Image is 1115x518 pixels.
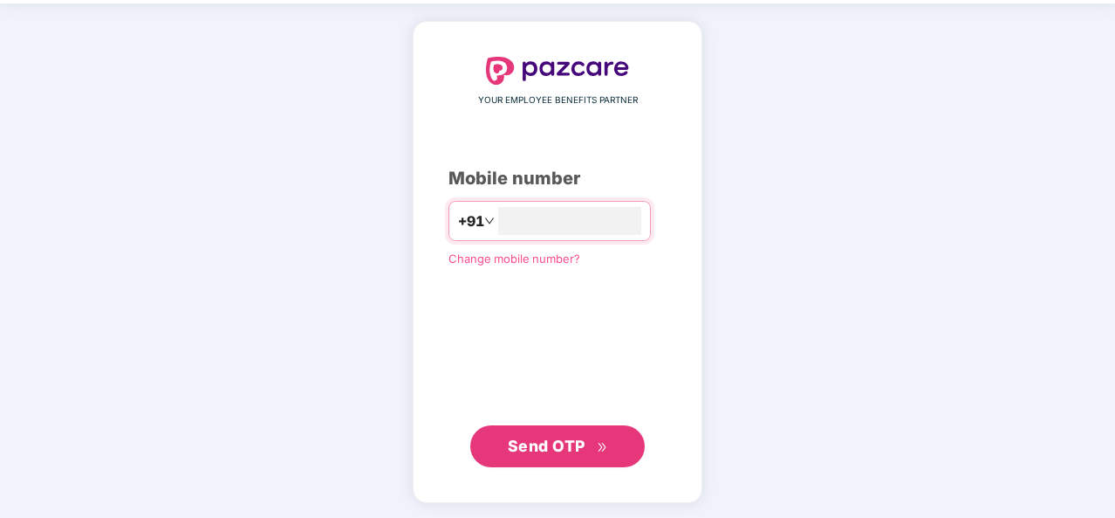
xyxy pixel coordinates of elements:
[484,216,495,226] span: down
[597,442,608,453] span: double-right
[486,57,629,85] img: logo
[448,252,580,266] a: Change mobile number?
[508,437,585,455] span: Send OTP
[458,211,484,232] span: +91
[478,93,638,107] span: YOUR EMPLOYEE BENEFITS PARTNER
[448,165,667,192] div: Mobile number
[470,425,645,467] button: Send OTPdouble-right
